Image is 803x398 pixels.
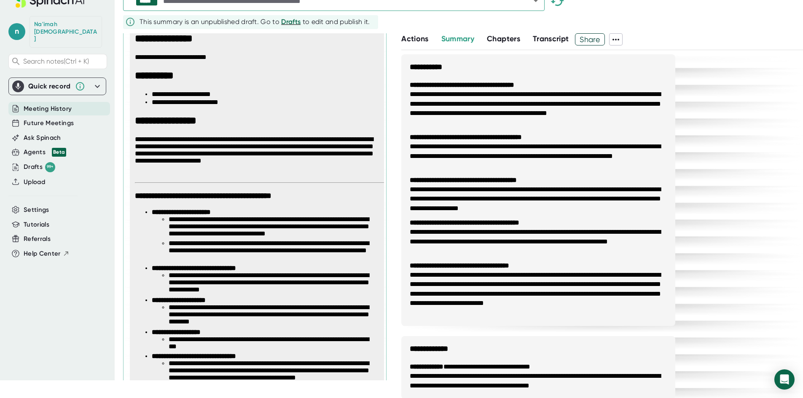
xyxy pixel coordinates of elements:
[45,162,55,172] div: 99+
[575,32,604,47] span: Share
[140,17,370,27] div: This summary is an unpublished draft. Go to to edit and publish it.
[52,148,66,157] div: Beta
[24,118,74,128] button: Future Meetings
[24,205,49,215] button: Settings
[774,369,795,390] div: Open Intercom Messenger
[8,23,25,40] span: n
[401,33,428,45] button: Actions
[24,177,45,187] button: Upload
[533,33,569,45] button: Transcript
[24,220,49,230] button: Tutorials
[24,234,51,244] button: Referrals
[24,147,66,157] div: Agents
[533,34,569,43] span: Transcript
[12,78,102,95] div: Quick record
[24,249,61,259] span: Help Center
[441,33,474,45] button: Summary
[575,33,605,45] button: Share
[487,33,520,45] button: Chapters
[281,18,301,26] span: Drafts
[24,162,55,172] button: Drafts 99+
[281,17,301,27] button: Drafts
[24,147,66,157] button: Agents Beta
[24,133,61,143] button: Ask Spinach
[34,21,97,43] div: Na'imah Muhammad
[24,249,70,259] button: Help Center
[23,57,89,65] span: Search notes (Ctrl + K)
[401,34,428,43] span: Actions
[487,34,520,43] span: Chapters
[24,162,55,172] div: Drafts
[28,82,71,91] div: Quick record
[24,104,72,114] button: Meeting History
[441,34,474,43] span: Summary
